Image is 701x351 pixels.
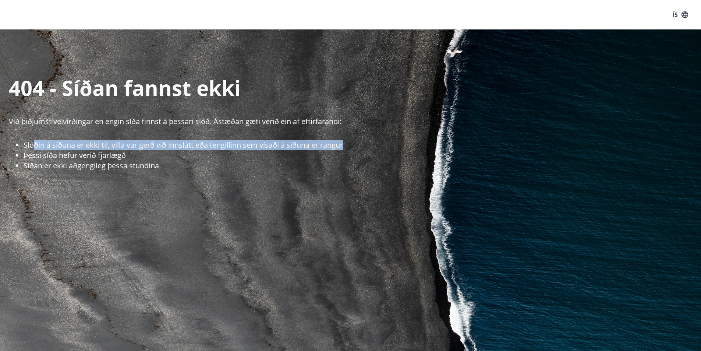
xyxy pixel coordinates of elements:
li: Þessi síða hefur verið fjarlægð [24,150,701,161]
li: Síðan er ekki aðgengileg þessa stundina [24,161,701,171]
li: Slóðin á síðuna er ekki til, villa var gerð við innslátt eða tengillinn sem vísaði á síðuna er ra... [24,140,701,150]
button: ÍS [669,8,692,21]
p: Við biðjumst velvirðingar en engin síða finnst á þessari slóð. Ástæðan gæti verið ein af eftirfar... [9,116,701,127]
p: 404 - Síðan fannst ekki [9,74,701,102]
